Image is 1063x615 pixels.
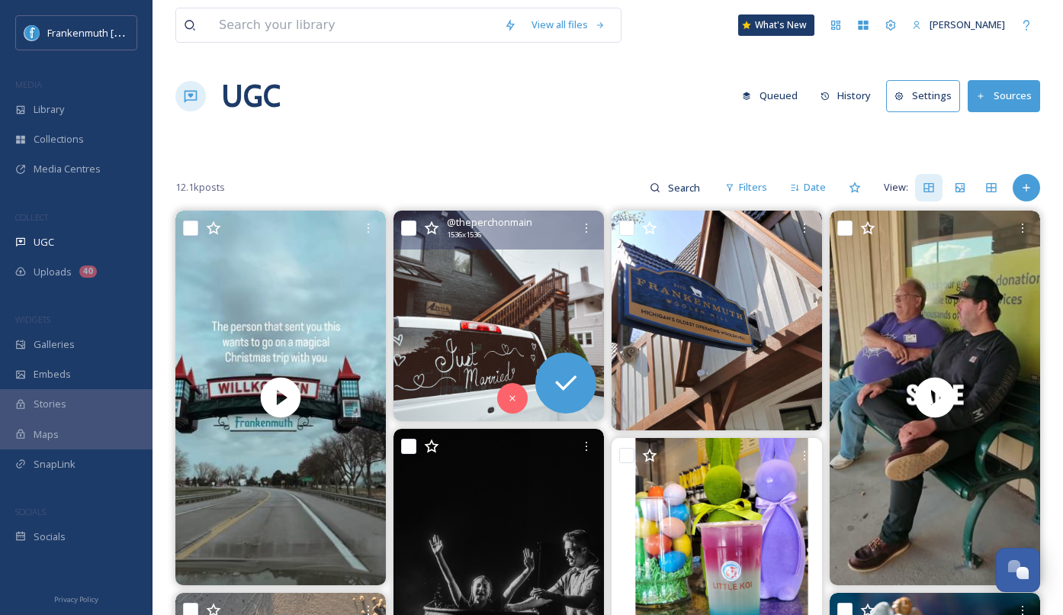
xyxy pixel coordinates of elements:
span: SOCIALS [15,506,46,517]
a: Settings [886,80,968,111]
span: Maps [34,427,59,442]
input: Search your library [211,8,496,42]
span: Filters [739,180,767,195]
span: Frankenmuth [US_STATE] [47,25,162,40]
span: MEDIA [15,79,42,90]
span: UGC [34,235,54,250]
a: UGC [221,73,281,119]
img: thumbnail [830,211,1040,585]
a: Privacy Policy [54,589,98,607]
span: Embeds [34,367,71,382]
input: Search [660,172,710,203]
span: Galleries [34,337,75,352]
a: [PERSON_NAME] [904,10,1013,40]
a: What's New [738,14,814,36]
span: WIDGETS [15,314,50,325]
button: Settings [886,80,960,111]
span: 12.1k posts [175,180,225,195]
img: Simple scene, big new chapter. 💕🥂💍 We're so honored to host you on your monumental weekend- congr... [393,211,604,421]
img: thumbnail [175,211,386,585]
span: Date [804,180,826,195]
video: The person who sent you this wants to go on a magical Christmas trip to Frankenmuth with you 🎄✨ H... [175,211,386,585]
button: Open Chat [996,548,1040,592]
span: 1536 x 1536 [447,230,481,240]
span: @ theperchonmain [447,215,532,230]
a: View all files [524,10,613,40]
span: [PERSON_NAME] [930,18,1005,31]
button: History [813,81,879,111]
span: View: [884,180,908,195]
img: A visit to frankenmuth isn’t complete without visiting frankenmuthwoolbedding ! #frankenmuthwoole... [612,211,822,430]
span: Collections [34,132,84,147]
span: Uploads [34,265,72,279]
span: COLLECT [15,211,48,223]
a: History [813,81,887,111]
span: Socials [34,530,66,544]
button: Queued [734,81,805,111]
span: Media Centres [34,162,101,176]
span: Privacy Policy [54,594,98,604]
video: Your walls called. They’re ready for an update. 🎨 At Stamper’s, we handle every detail—from prep ... [830,211,1040,585]
a: Queued [734,81,813,111]
img: Social%20Media%20PFP%202025.jpg [24,25,40,40]
span: Stories [34,397,66,411]
span: SnapLink [34,457,75,472]
span: Library [34,102,64,117]
button: Sources [968,80,1040,111]
div: 40 [79,266,97,278]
